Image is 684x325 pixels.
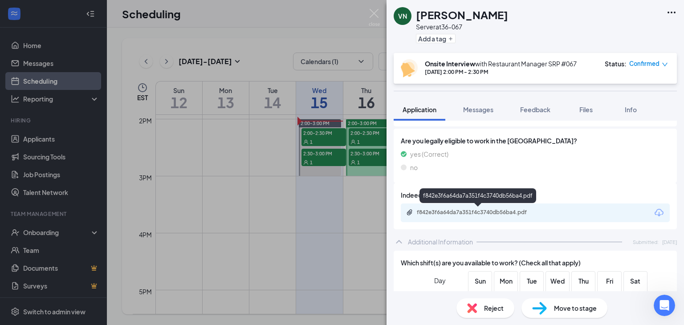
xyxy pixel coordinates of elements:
span: Sat [627,276,643,286]
svg: Paperclip [406,209,413,216]
h1: [PERSON_NAME] [416,7,508,22]
span: no [410,162,418,172]
span: Files [579,106,593,114]
svg: Download [654,207,664,218]
div: with Restaurant Manager SRP #067 [425,59,577,68]
div: Additional Information [408,237,473,246]
div: Server at 36-067 [416,22,508,31]
span: Application [403,106,436,114]
span: Reject [484,303,504,313]
svg: Ellipses [666,7,677,18]
div: f842e3f6a64da7a351f4c3740db56ba4.pdf [419,188,536,203]
span: Info [625,106,637,114]
div: [DATE] 2:00 PM - 2:30 PM [425,68,577,76]
span: Feedback [520,106,550,114]
span: Which shift(s) are you available to work? (Check all that apply) [401,258,581,268]
div: Status : [605,59,627,68]
span: Messages [463,106,493,114]
svg: ChevronUp [394,236,404,247]
span: Submitted: [633,238,659,246]
span: Move to stage [554,303,597,313]
span: Fri [602,276,618,286]
span: Mon [498,276,514,286]
span: [DATE] [662,238,677,246]
span: Wed [550,276,566,286]
iframe: Intercom live chat [654,295,675,316]
span: down [662,61,668,68]
a: Paperclipf842e3f6a64da7a351f4c3740db56ba4.pdf [406,209,550,217]
span: Tue [524,276,540,286]
span: Thu [575,276,591,286]
span: Indeed Resume [401,190,448,200]
span: yes (Correct) [410,149,448,159]
div: f842e3f6a64da7a351f4c3740db56ba4.pdf [417,209,541,216]
span: Confirmed [629,59,660,68]
button: PlusAdd a tag [416,34,456,43]
span: Day [434,276,446,285]
span: Sun [472,276,488,286]
span: Are you legally eligible to work in the [GEOGRAPHIC_DATA]? [401,136,670,146]
div: VN [398,12,407,20]
svg: Plus [448,36,453,41]
b: Onsite Interview [425,60,475,68]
